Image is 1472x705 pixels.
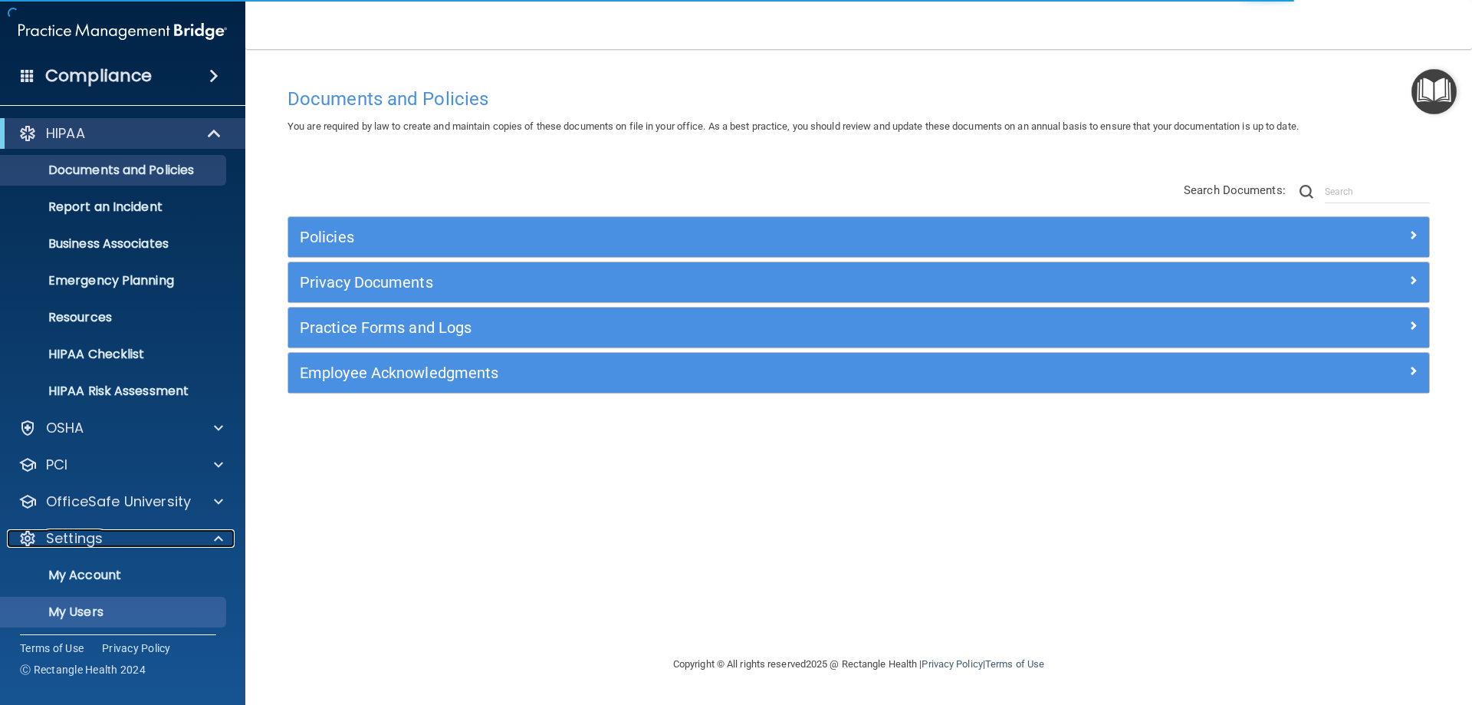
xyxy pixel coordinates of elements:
[46,456,67,474] p: PCI
[10,199,219,215] p: Report an Incident
[300,315,1418,340] a: Practice Forms and Logs
[985,658,1044,670] a: Terms of Use
[579,640,1138,689] div: Copyright © All rights reserved 2025 @ Rectangle Health | |
[10,310,219,325] p: Resources
[1299,185,1313,199] img: ic-search.3b580494.png
[300,274,1132,291] h5: Privacy Documents
[46,493,191,511] p: OfficeSafe University
[1325,180,1430,203] input: Search
[10,236,219,252] p: Business Associates
[18,529,223,548] a: Settings
[46,419,84,437] p: OSHA
[300,364,1132,381] h5: Employee Acknowledgments
[10,273,219,288] p: Emergency Planning
[1207,596,1454,657] iframe: Drift Widget Chat Controller
[10,568,219,583] p: My Account
[1184,183,1286,197] span: Search Documents:
[300,361,1418,385] a: Employee Acknowledgments
[300,270,1418,295] a: Privacy Documents
[1411,69,1457,114] button: Open Resource Center
[300,319,1132,336] h5: Practice Forms and Logs
[300,229,1132,245] h5: Policies
[18,16,227,47] img: PMB logo
[20,662,146,677] span: Ⓒ Rectangle Health 2024
[10,163,219,178] p: Documents and Policies
[10,384,219,399] p: HIPAA Risk Assessment
[287,89,1430,109] h4: Documents and Policies
[18,493,223,511] a: OfficeSafe University
[46,529,103,548] p: Settings
[18,124,222,143] a: HIPAA
[10,347,219,362] p: HIPAA Checklist
[922,658,982,670] a: Privacy Policy
[18,419,223,437] a: OSHA
[20,641,84,656] a: Terms of Use
[45,65,152,87] h4: Compliance
[10,605,219,620] p: My Users
[287,120,1299,132] span: You are required by law to create and maintain copies of these documents on file in your office. ...
[102,641,171,656] a: Privacy Policy
[46,124,85,143] p: HIPAA
[300,225,1418,249] a: Policies
[18,456,223,474] a: PCI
